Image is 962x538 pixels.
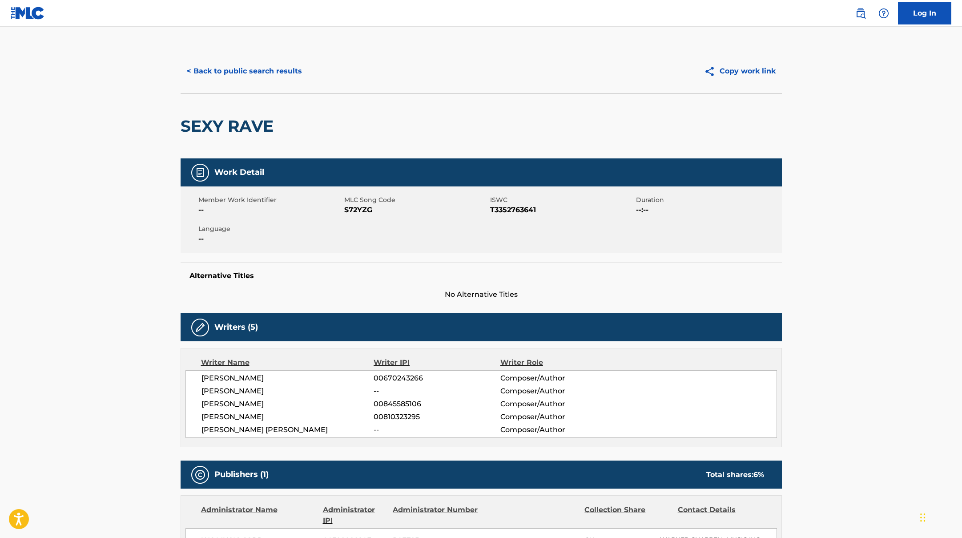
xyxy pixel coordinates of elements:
button: < Back to public search results [181,60,308,82]
h5: Alternative Titles [189,271,773,280]
span: -- [374,386,500,396]
img: Writers [195,322,205,333]
span: [PERSON_NAME] [201,386,374,396]
img: help [878,8,889,19]
span: Composer/Author [500,399,616,409]
div: Writer Name [201,357,374,368]
img: MLC Logo [11,7,45,20]
span: [PERSON_NAME] [201,399,374,409]
img: search [855,8,866,19]
div: Writer Role [500,357,616,368]
img: Publishers [195,469,205,480]
div: Writer IPI [374,357,500,368]
div: Administrator IPI [323,505,386,526]
img: Work Detail [195,167,205,178]
span: --:-- [636,205,780,215]
span: -- [374,425,500,435]
button: Copy work link [698,60,782,82]
span: -- [198,234,342,244]
h5: Writers (5) [214,322,258,332]
span: MLC Song Code [344,195,488,205]
h2: SEXY RAVE [181,116,278,136]
span: Duration [636,195,780,205]
div: Administrator Name [201,505,316,526]
span: 00845585106 [374,399,500,409]
span: -- [198,205,342,215]
span: 6 % [753,470,764,479]
span: No Alternative Titles [181,289,782,300]
span: [PERSON_NAME] [PERSON_NAME] [201,425,374,435]
span: T3352763641 [490,205,634,215]
div: Administrator Number [393,505,479,526]
span: Language [198,224,342,234]
span: [PERSON_NAME] [201,373,374,384]
span: Member Work Identifier [198,195,342,205]
a: Public Search [852,4,869,22]
span: 00810323295 [374,412,500,422]
span: Composer/Author [500,412,616,422]
div: Drag [920,504,926,531]
span: ISWC [490,195,634,205]
div: Help [875,4,893,22]
a: Log In [898,2,951,24]
iframe: Chat Widget [918,495,962,538]
span: Composer/Author [500,386,616,396]
h5: Publishers (1) [214,469,269,480]
img: Copy work link [704,66,720,77]
h5: Work Detail [214,167,264,178]
span: Composer/Author [500,425,616,435]
div: Total shares: [706,469,764,480]
span: Composer/Author [500,373,616,384]
div: Contact Details [678,505,764,526]
span: 00670243266 [374,373,500,384]
span: [PERSON_NAME] [201,412,374,422]
span: S72YZG [344,205,488,215]
div: Collection Share [584,505,671,526]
